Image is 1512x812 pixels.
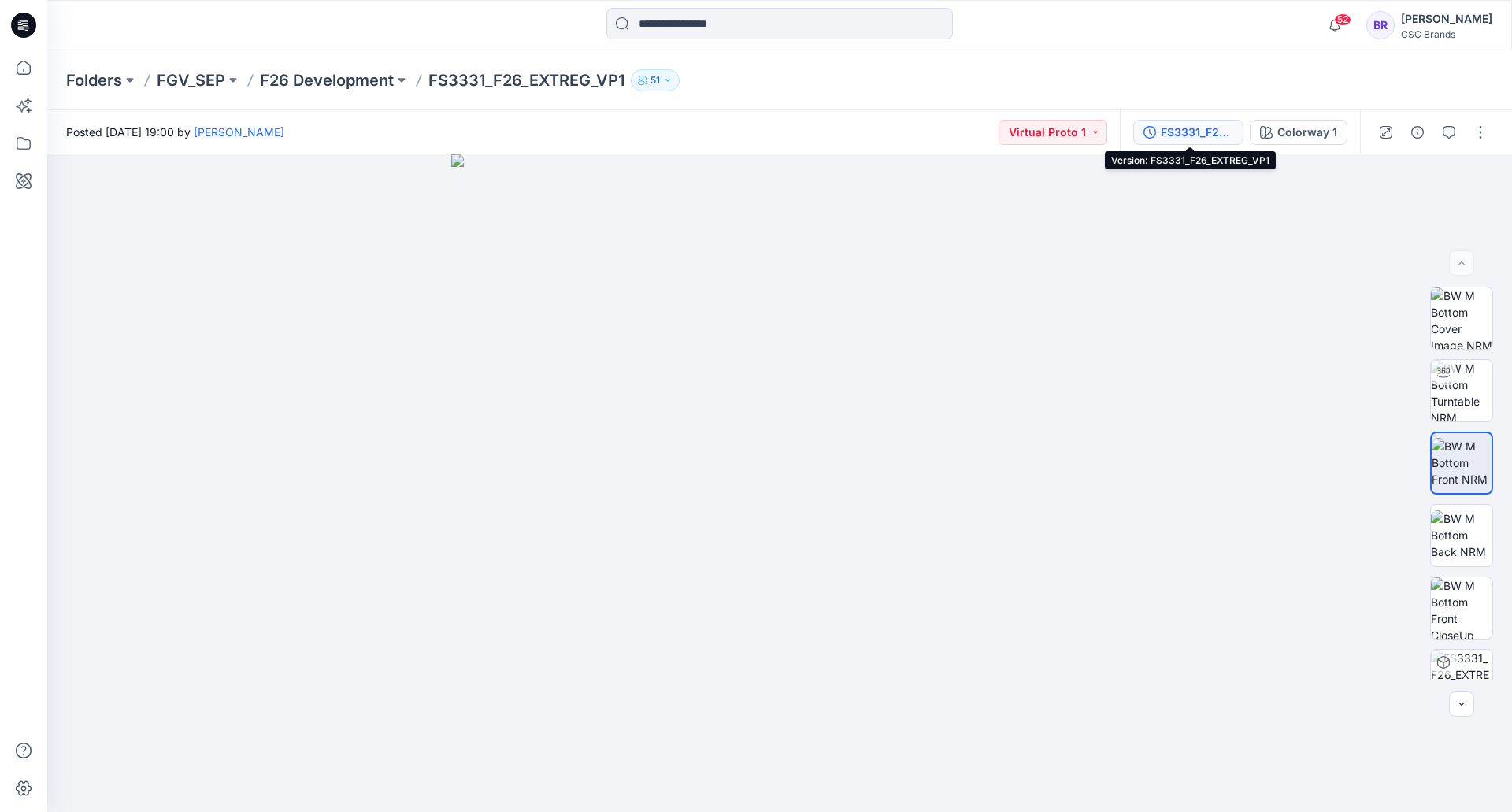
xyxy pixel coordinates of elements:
p: 51 [650,72,660,89]
a: F26 Development [260,69,394,91]
img: FS3331_F26_EXTREG_VP1 Colorway 1 [1431,650,1492,711]
img: eyJhbGciOiJIUzI1NiIsImtpZCI6IjAiLCJzbHQiOiJzZXMiLCJ0eXAiOiJKV1QifQ.eyJkYXRhIjp7InR5cGUiOiJzdG9yYW... [451,154,1109,812]
img: BW M Bottom Cover Image NRM [1431,287,1492,349]
span: Posted [DATE] 19:00 by [66,124,284,140]
a: FGV_SEP [157,69,225,91]
img: BW M Bottom Back NRM [1431,510,1492,560]
a: Folders [66,69,122,91]
button: FS3331_F26_EXTREG_VP1 [1133,120,1243,145]
div: CSC Brands [1401,28,1492,40]
img: BW M Bottom Front NRM [1432,438,1492,488]
button: 51 [631,69,680,91]
a: [PERSON_NAME] [194,125,284,139]
span: 52 [1334,13,1351,26]
div: [PERSON_NAME] [1401,9,1492,28]
p: FS3331_F26_EXTREG_VP1 [428,69,624,91]
div: Colorway 1 [1277,124,1337,141]
button: Details [1405,120,1430,145]
img: BW M Bottom Turntable NRM [1431,360,1492,421]
div: FS3331_F26_EXTREG_VP1 [1161,124,1233,141]
div: BR [1366,11,1395,39]
button: Colorway 1 [1250,120,1347,145]
img: BW M Bottom Front CloseUp NRM [1431,577,1492,639]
